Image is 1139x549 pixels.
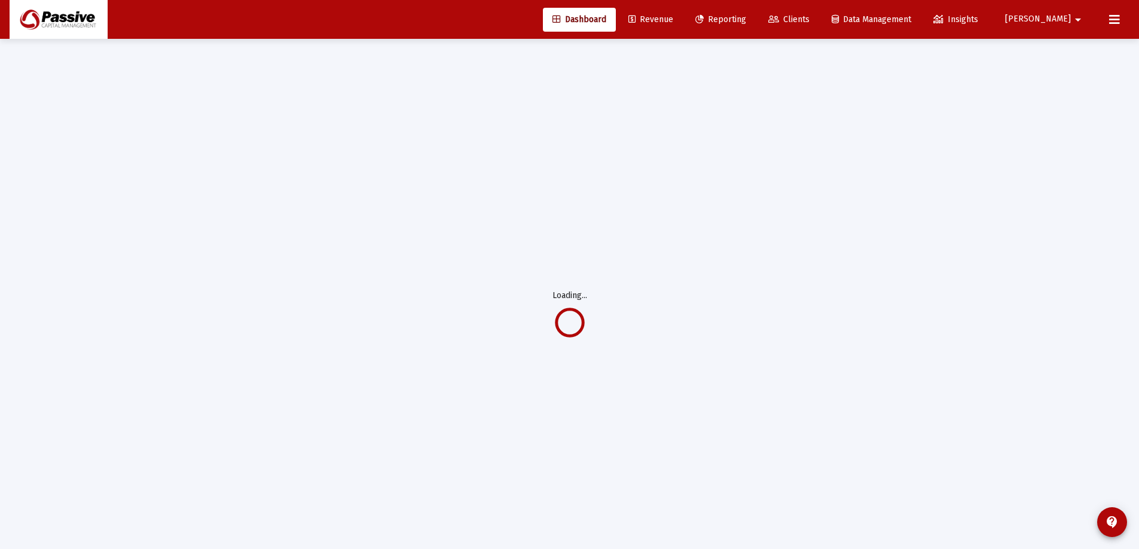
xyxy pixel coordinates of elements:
a: Dashboard [543,8,616,32]
span: Insights [933,14,978,24]
a: Revenue [619,8,683,32]
mat-icon: contact_support [1105,515,1119,529]
a: Clients [759,8,819,32]
span: Dashboard [552,14,606,24]
a: Insights [924,8,988,32]
a: Reporting [686,8,756,32]
span: [PERSON_NAME] [1005,14,1071,24]
span: Data Management [832,14,911,24]
span: Reporting [695,14,746,24]
button: [PERSON_NAME] [991,7,1100,31]
mat-icon: arrow_drop_down [1071,8,1085,32]
span: Clients [768,14,810,24]
a: Data Management [822,8,921,32]
img: Dashboard [19,8,99,32]
span: Revenue [628,14,673,24]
